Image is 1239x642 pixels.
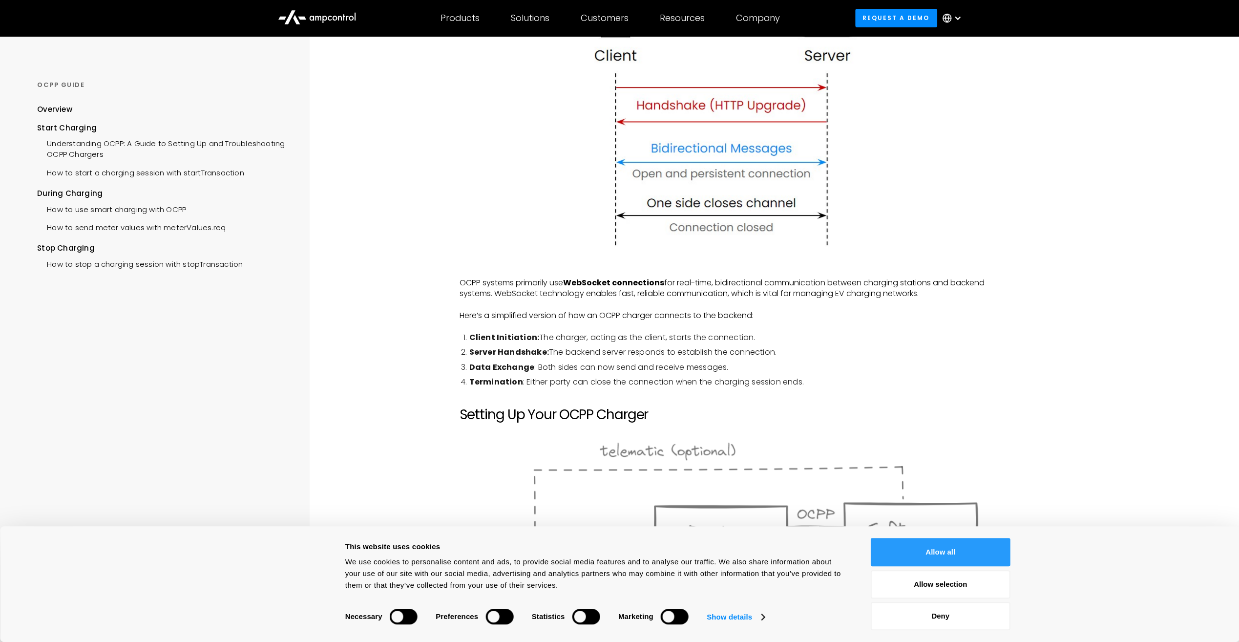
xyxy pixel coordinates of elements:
strong: Server Handshake: [469,346,548,358]
p: Here’s a simplified version of how an OCPP charger connects to the backend: [459,310,985,321]
a: How to send meter values with meterValues.req [37,217,226,235]
h2: Setting Up Your OCPP Charger [459,407,985,423]
div: Products [441,13,480,23]
div: Company [736,13,780,23]
strong: Marketing [618,612,653,621]
p: ‍ [459,300,985,310]
div: OCPP GUIDE [37,81,285,89]
div: Customers [581,13,629,23]
a: Overview [37,104,72,122]
a: Request a demo [855,9,937,27]
a: Show details [707,610,764,624]
strong: Termination [469,376,523,387]
img: OCPP connection for chargers [459,434,985,635]
button: Allow selection [871,570,1010,599]
strong: Data Exchange [469,362,534,373]
strong: Statistics [532,612,565,621]
li: : Either party can close the connection when the charging session ends. [469,377,985,387]
div: Solutions [511,13,549,23]
div: Start Charging [37,123,285,133]
div: Resources [660,13,705,23]
p: ‍ [459,396,985,407]
button: Allow all [871,538,1010,566]
li: The charger, acting as the client, starts the connection. [469,332,985,343]
a: How to use smart charging with OCPP [37,199,186,217]
a: Understanding OCPP: A Guide to Setting Up and Troubleshooting OCPP Chargers [37,133,285,163]
strong: WebSocket connections [563,277,664,288]
p: ‍ [459,423,985,434]
strong: Necessary [345,612,382,621]
strong: Client Initiation: [469,332,539,343]
li: : Both sides can now send and receive messages. [469,362,985,373]
p: ‍ [459,266,985,277]
div: We use cookies to personalise content and ads, to provide social media features and to analyse ou... [345,556,849,591]
button: Deny [871,602,1010,630]
div: This website uses cookies [345,541,849,553]
div: Stop Charging [37,243,285,254]
p: ‍ [459,321,985,332]
div: During Charging [37,188,285,199]
a: How to stop a charging session with stopTransaction [37,254,243,272]
li: The backend server responds to establish the connection. [469,347,985,358]
p: OCPP systems primarily use for real-time, bidirectional communication between charging stations a... [459,278,985,300]
strong: Preferences [436,612,478,621]
a: How to start a charging session with startTransaction [37,163,244,181]
div: Overview [37,104,72,115]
